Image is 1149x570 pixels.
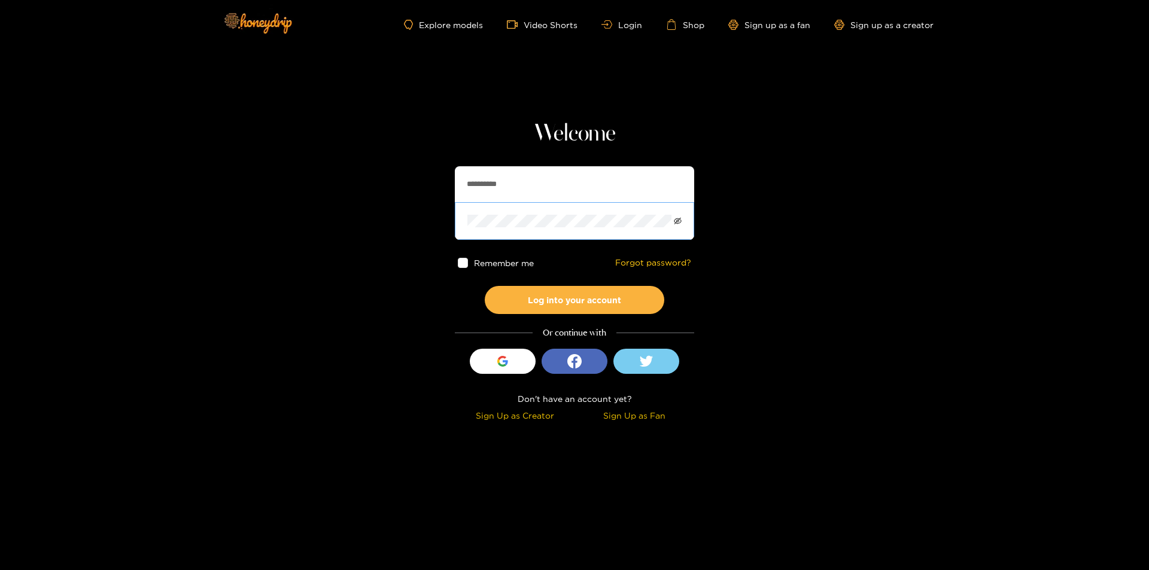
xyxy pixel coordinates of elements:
[666,19,704,30] a: Shop
[834,20,934,30] a: Sign up as a creator
[728,20,810,30] a: Sign up as a fan
[455,120,694,148] h1: Welcome
[455,326,694,340] div: Or continue with
[474,258,534,267] span: Remember me
[455,392,694,406] div: Don't have an account yet?
[458,409,572,422] div: Sign Up as Creator
[577,409,691,422] div: Sign Up as Fan
[507,19,577,30] a: Video Shorts
[674,217,682,225] span: eye-invisible
[615,258,691,268] a: Forgot password?
[485,286,664,314] button: Log into your account
[601,20,642,29] a: Login
[507,19,524,30] span: video-camera
[404,20,483,30] a: Explore models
